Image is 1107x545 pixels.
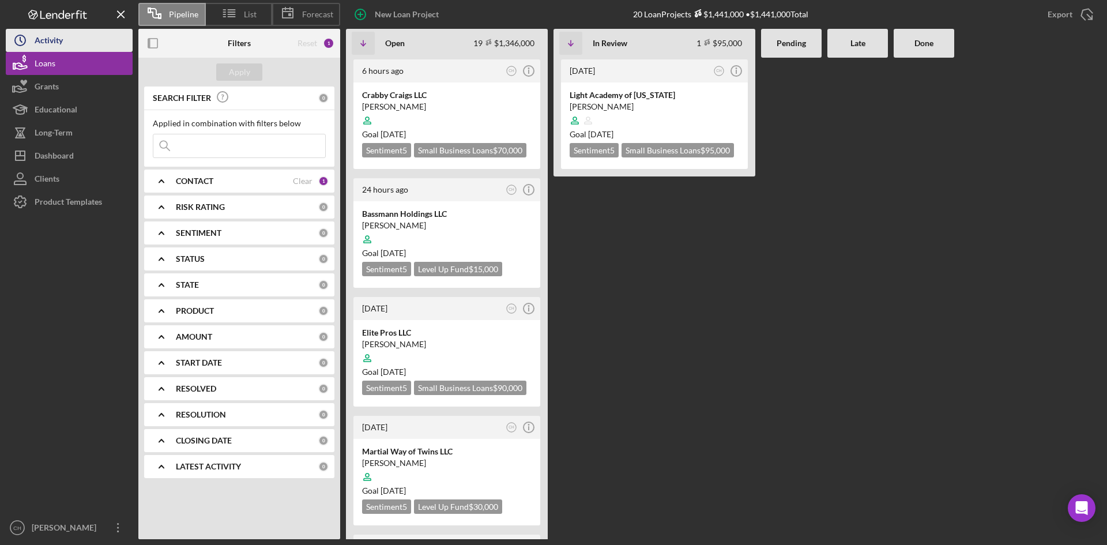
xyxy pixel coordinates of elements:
[381,129,406,139] time: 10/27/2025
[362,422,387,432] time: 2025-08-18 11:50
[414,499,502,514] div: Level Up Fund $30,000
[559,58,750,171] a: [DATE]CHLight Academy of [US_STATE][PERSON_NAME]Goal [DATE]Sentiment5Small Business Loans$95,000
[570,143,619,157] div: Sentiment 5
[318,176,329,186] div: 1
[6,29,133,52] button: Activity
[504,420,519,435] button: CH
[570,129,613,139] span: Goal
[385,39,405,48] b: Open
[414,143,526,157] div: Small Business Loans $70,000
[509,187,514,191] text: CH
[6,52,133,75] a: Loans
[509,69,514,73] text: CH
[229,63,250,81] div: Apply
[362,89,532,101] div: Crabby Craigs LLC
[504,182,519,198] button: CH
[318,202,329,212] div: 0
[570,89,739,101] div: Light Academy of [US_STATE]
[176,254,205,264] b: STATUS
[362,327,532,339] div: Elite Pros LLC
[35,190,102,216] div: Product Templates
[362,381,411,395] div: Sentiment 5
[381,367,406,377] time: 10/27/2025
[6,167,133,190] button: Clients
[176,358,222,367] b: START DATE
[362,66,404,76] time: 2025-08-21 14:53
[362,143,411,157] div: Sentiment 5
[6,190,133,213] button: Product Templates
[13,525,21,531] text: CH
[6,121,133,144] button: Long-Term
[381,486,406,495] time: 10/07/2025
[381,248,406,258] time: 10/29/2025
[35,121,73,147] div: Long-Term
[414,381,526,395] div: Small Business Loans $90,000
[509,306,514,310] text: CH
[176,384,216,393] b: RESOLVED
[6,144,133,167] button: Dashboard
[176,436,232,445] b: CLOSING DATE
[35,167,59,193] div: Clients
[593,39,627,48] b: In Review
[777,39,806,48] b: Pending
[6,98,133,121] button: Educational
[293,176,312,186] div: Clear
[35,75,59,101] div: Grants
[414,262,502,276] div: Level Up Fund $15,000
[323,37,334,49] div: 1
[35,98,77,124] div: Educational
[362,446,532,457] div: Martial Way of Twins LLC
[633,9,808,19] div: 20 Loan Projects • $1,441,000 Total
[176,306,214,315] b: PRODUCT
[1036,3,1101,26] button: Export
[362,457,532,469] div: [PERSON_NAME]
[35,52,55,78] div: Loans
[362,185,408,194] time: 2025-08-20 21:15
[318,306,329,316] div: 0
[362,101,532,112] div: [PERSON_NAME]
[318,358,329,368] div: 0
[352,295,542,408] a: [DATE]CHElite Pros LLC[PERSON_NAME]Goal [DATE]Sentiment5Small Business Loans$90,000
[588,129,613,139] time: 09/01/2025
[153,119,326,128] div: Applied in combination with filters below
[362,499,411,514] div: Sentiment 5
[6,516,133,539] button: CH[PERSON_NAME]
[6,75,133,98] button: Grants
[169,10,198,19] span: Pipeline
[318,332,329,342] div: 0
[509,425,514,429] text: CH
[850,39,865,48] b: Late
[352,414,542,527] a: [DATE]CHMartial Way of Twins LLC[PERSON_NAME]Goal [DATE]Sentiment5Level Up Fund$30,000
[362,486,406,495] span: Goal
[176,332,212,341] b: AMOUNT
[362,367,406,377] span: Goal
[346,3,450,26] button: New Loan Project
[504,301,519,317] button: CH
[176,280,199,290] b: STATE
[176,176,213,186] b: CONTACT
[375,3,439,26] div: New Loan Project
[473,38,534,48] div: 19 $1,346,000
[1068,494,1095,522] div: Open Intercom Messenger
[362,208,532,220] div: Bassmann Holdings LLC
[362,129,406,139] span: Goal
[318,435,329,446] div: 0
[352,58,542,171] a: 6 hours agoCHCrabby Craigs LLC[PERSON_NAME]Goal [DATE]Sentiment5Small Business Loans$70,000
[29,516,104,542] div: [PERSON_NAME]
[318,280,329,290] div: 0
[362,339,532,350] div: [PERSON_NAME]
[176,228,221,238] b: SENTIMENT
[35,29,63,55] div: Activity
[318,384,329,394] div: 0
[691,9,744,19] div: $1,441,000
[244,10,257,19] span: List
[716,69,722,73] text: CH
[318,409,329,420] div: 0
[914,39,933,48] b: Done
